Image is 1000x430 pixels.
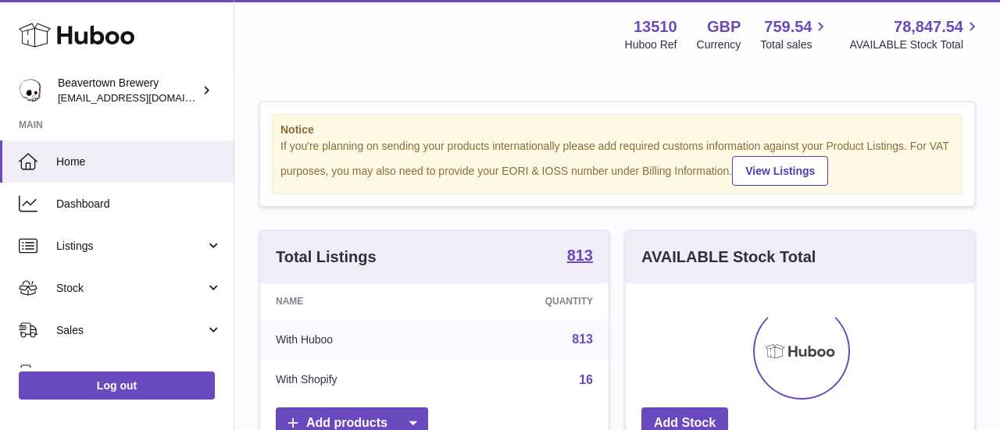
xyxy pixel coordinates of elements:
div: Beavertown Brewery [58,76,198,105]
span: 78,847.54 [894,16,963,37]
span: Home [56,155,222,169]
a: 78,847.54 AVAILABLE Stock Total [849,16,981,52]
span: [EMAIL_ADDRESS][DOMAIN_NAME] [58,91,230,104]
div: If you're planning on sending your products internationally please add required customs informati... [280,139,954,186]
span: Stock [56,281,205,296]
span: 759.54 [764,16,812,37]
span: AVAILABLE Stock Total [849,37,981,52]
td: With Huboo [260,319,448,360]
strong: GBP [707,16,741,37]
strong: 13510 [634,16,677,37]
strong: 813 [567,247,593,263]
strong: Notice [280,123,954,137]
th: Quantity [448,283,609,319]
a: 759.54 Total sales [760,16,830,52]
span: Listings [56,239,205,254]
img: internalAdmin-13510@internal.huboo.com [19,79,42,102]
div: Huboo Ref [625,37,677,52]
a: 16 [579,373,593,386]
th: Name [260,283,448,319]
h3: AVAILABLE Stock Total [641,247,816,268]
span: Total sales [760,37,830,52]
h3: Total Listings [276,247,377,268]
a: 813 [572,332,593,346]
a: View Listings [732,156,828,186]
td: With Shopify [260,360,448,400]
span: Dashboard [56,197,222,211]
div: Currency [697,37,741,52]
span: Sales [56,323,205,338]
a: 813 [567,247,593,266]
a: Log out [19,371,215,400]
span: Orders [56,365,205,380]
